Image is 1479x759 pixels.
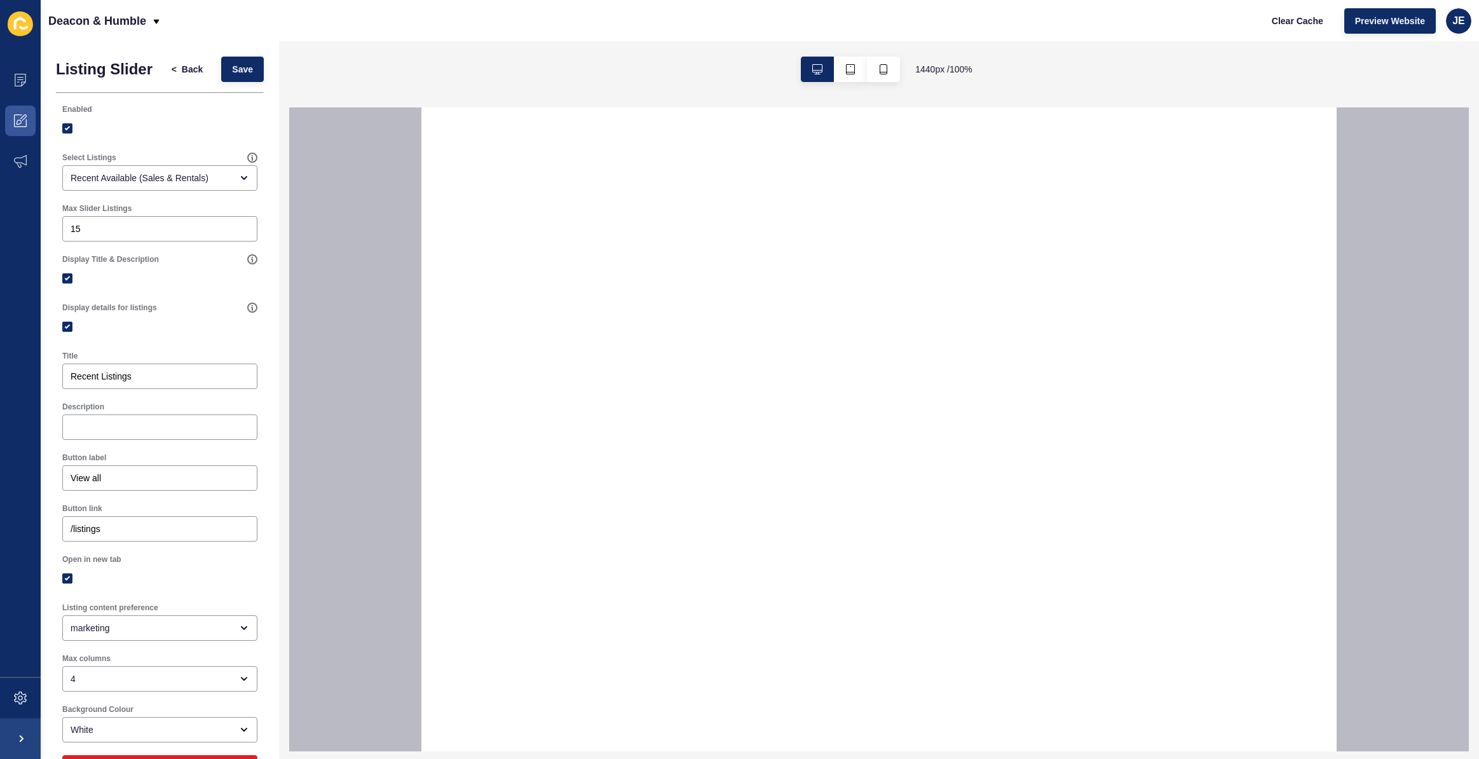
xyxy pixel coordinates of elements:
div: open menu [62,717,257,742]
label: Enabled [62,104,92,114]
label: Open in new tab [62,554,121,564]
button: <Back [161,57,214,82]
div: open menu [62,165,257,191]
span: Back [182,63,203,76]
span: 1440 px / 100 % [915,63,972,76]
div: open menu [62,666,257,692]
label: Select Listings [62,153,116,163]
label: Description [62,402,104,412]
label: Button label [62,453,106,463]
label: Listing content preference [62,603,158,613]
label: Title [62,351,78,361]
button: Preview Website [1344,8,1436,34]
label: Background Colour [62,704,133,715]
span: < [172,63,177,76]
span: JE [1452,15,1465,27]
p: Deacon & Humble [48,5,146,37]
div: open menu [62,615,257,641]
span: Clear Cache [1272,15,1323,27]
h1: Listing Slider [56,60,153,78]
label: Display details for listings [62,303,157,313]
label: Button link [62,503,102,514]
span: Save [232,63,253,76]
button: Save [221,57,264,82]
label: Max Slider Listings [62,203,132,214]
span: Preview Website [1355,15,1425,27]
button: Clear Cache [1261,8,1334,34]
label: Display Title & Description [62,254,159,264]
label: Max columns [62,653,111,664]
